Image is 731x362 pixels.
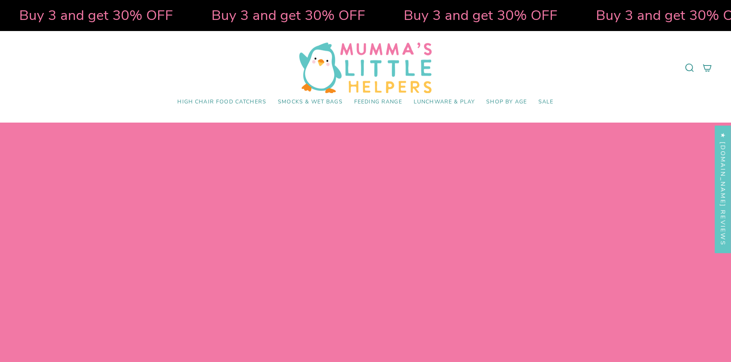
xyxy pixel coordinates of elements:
[383,6,537,25] strong: Buy 3 and get 30% OFF
[191,6,345,25] strong: Buy 3 and get 30% OFF
[480,93,533,111] a: Shop by Age
[354,99,402,105] span: Feeding Range
[172,93,272,111] a: High Chair Food Catchers
[575,6,729,25] strong: Buy 3 and get 30% OFF
[177,99,266,105] span: High Chair Food Catchers
[414,99,475,105] span: Lunchware & Play
[299,43,432,93] img: Mumma’s Little Helpers
[272,93,348,111] a: Smocks & Wet Bags
[538,99,554,105] span: SALE
[486,99,527,105] span: Shop by Age
[533,93,559,111] a: SALE
[348,93,408,111] a: Feeding Range
[278,99,343,105] span: Smocks & Wet Bags
[408,93,480,111] a: Lunchware & Play
[715,125,731,253] div: Click to open Judge.me floating reviews tab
